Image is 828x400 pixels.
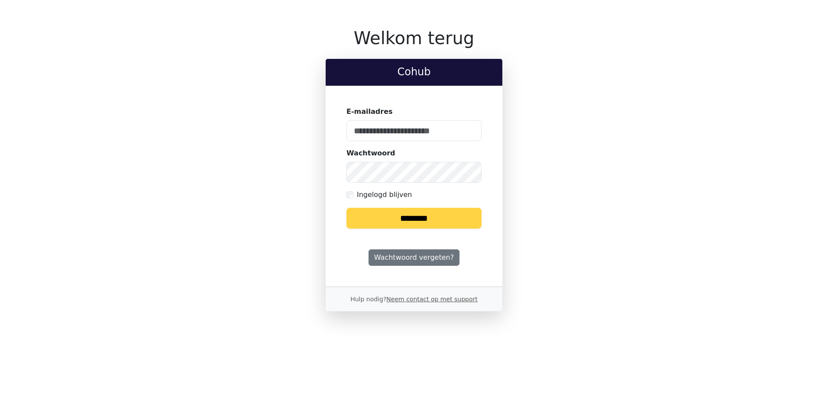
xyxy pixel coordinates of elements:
label: Ingelogd blijven [357,190,412,200]
h2: Cohub [333,66,495,78]
label: E-mailadres [346,106,393,117]
a: Wachtwoord vergeten? [369,249,459,266]
label: Wachtwoord [346,148,395,158]
small: Hulp nodig? [350,296,478,303]
h1: Welkom terug [326,28,502,48]
a: Neem contact op met support [386,296,477,303]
